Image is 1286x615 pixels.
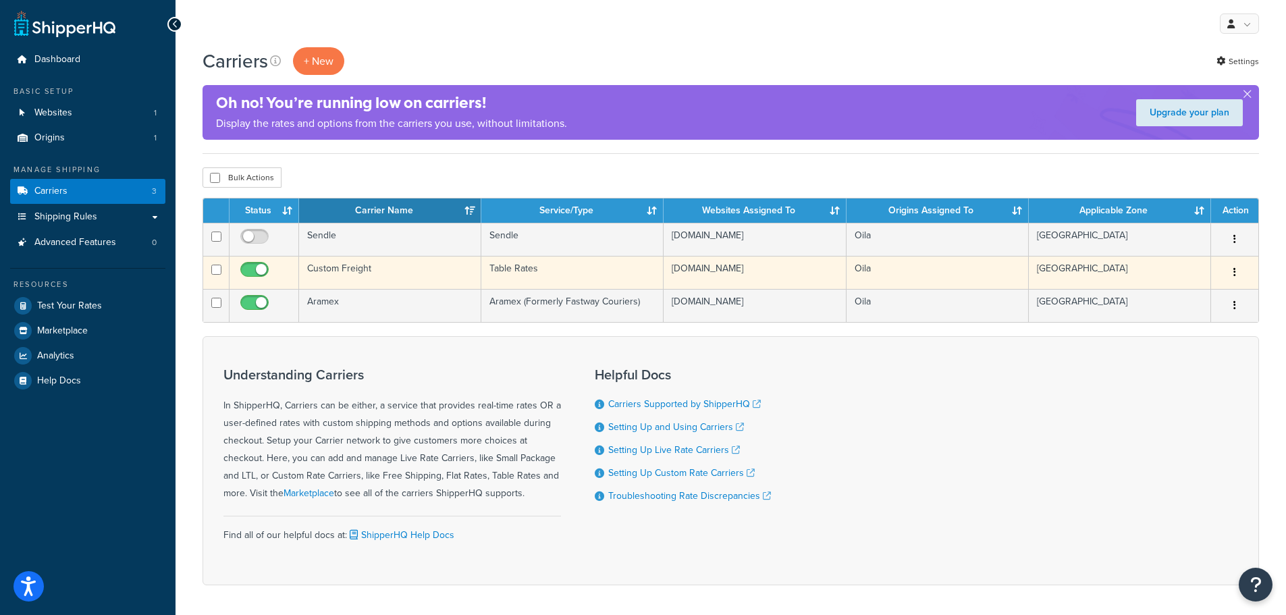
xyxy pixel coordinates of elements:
[10,230,165,255] li: Advanced Features
[1211,198,1258,223] th: Action
[37,325,88,337] span: Marketplace
[37,375,81,387] span: Help Docs
[34,107,72,119] span: Websites
[1239,568,1272,601] button: Open Resource Center
[154,132,157,144] span: 1
[481,256,664,289] td: Table Rates
[152,186,157,197] span: 3
[1136,99,1243,126] a: Upgrade your plan
[608,420,744,434] a: Setting Up and Using Carriers
[481,198,664,223] th: Service/Type: activate to sort column ascending
[1029,289,1211,322] td: [GEOGRAPHIC_DATA]
[10,126,165,151] li: Origins
[10,126,165,151] a: Origins 1
[10,344,165,368] a: Analytics
[10,101,165,126] a: Websites 1
[34,132,65,144] span: Origins
[481,289,664,322] td: Aramex (Formerly Fastway Couriers)
[608,443,740,457] a: Setting Up Live Rate Carriers
[37,300,102,312] span: Test Your Rates
[608,489,771,503] a: Troubleshooting Rate Discrepancies
[34,237,116,248] span: Advanced Features
[216,114,567,133] p: Display the rates and options from the carriers you use, without limitations.
[10,179,165,204] a: Carriers 3
[154,107,157,119] span: 1
[10,319,165,343] a: Marketplace
[223,367,561,382] h3: Understanding Carriers
[299,289,481,322] td: Aramex
[847,289,1029,322] td: Oila
[10,369,165,393] a: Help Docs
[10,47,165,72] a: Dashboard
[216,92,567,114] h4: Oh no! You’re running low on carriers!
[34,54,80,65] span: Dashboard
[847,256,1029,289] td: Oila
[10,179,165,204] li: Carriers
[203,167,282,188] button: Bulk Actions
[10,294,165,318] a: Test Your Rates
[608,466,755,480] a: Setting Up Custom Rate Carriers
[299,256,481,289] td: Custom Freight
[847,223,1029,256] td: Oila
[152,237,157,248] span: 0
[37,350,74,362] span: Analytics
[34,211,97,223] span: Shipping Rules
[1216,52,1259,71] a: Settings
[664,198,846,223] th: Websites Assigned To: activate to sort column ascending
[299,198,481,223] th: Carrier Name: activate to sort column ascending
[10,86,165,97] div: Basic Setup
[1029,256,1211,289] td: [GEOGRAPHIC_DATA]
[299,223,481,256] td: Sendle
[10,101,165,126] li: Websites
[1029,223,1211,256] td: [GEOGRAPHIC_DATA]
[223,367,561,502] div: In ShipperHQ, Carriers can be either, a service that provides real-time rates OR a user-defined r...
[293,47,344,75] button: + New
[10,164,165,176] div: Manage Shipping
[14,10,115,37] a: ShipperHQ Home
[10,279,165,290] div: Resources
[595,367,771,382] h3: Helpful Docs
[34,186,68,197] span: Carriers
[664,289,846,322] td: [DOMAIN_NAME]
[481,223,664,256] td: Sendle
[203,48,268,74] h1: Carriers
[347,528,454,542] a: ShipperHQ Help Docs
[223,516,561,544] div: Find all of our helpful docs at:
[1029,198,1211,223] th: Applicable Zone: activate to sort column ascending
[10,230,165,255] a: Advanced Features 0
[10,205,165,230] a: Shipping Rules
[230,198,299,223] th: Status: activate to sort column ascending
[284,486,334,500] a: Marketplace
[664,256,846,289] td: [DOMAIN_NAME]
[847,198,1029,223] th: Origins Assigned To: activate to sort column ascending
[608,397,761,411] a: Carriers Supported by ShipperHQ
[664,223,846,256] td: [DOMAIN_NAME]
